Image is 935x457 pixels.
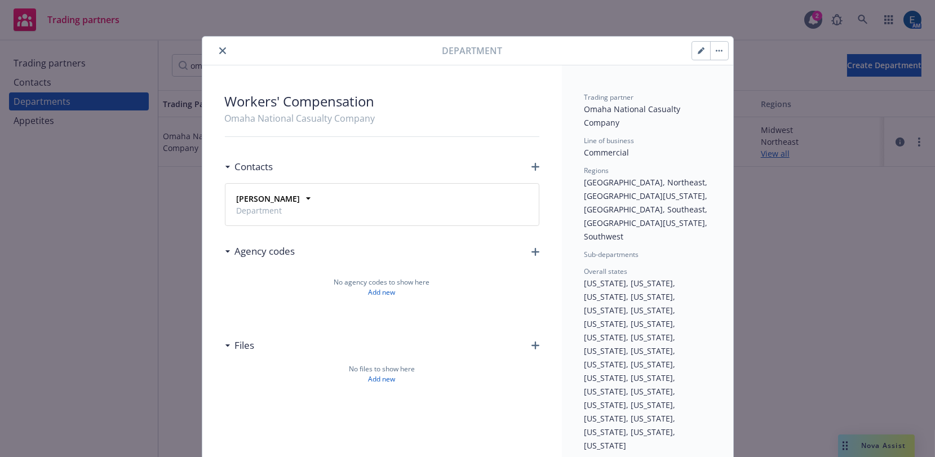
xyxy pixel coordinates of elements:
[225,112,539,125] div: Omaha National Casualty Company
[237,205,300,216] span: Department
[225,338,255,353] div: Files
[235,159,273,174] h3: Contacts
[584,136,635,145] span: Line of business
[225,92,539,110] div: Workers' Compensation
[584,267,628,276] span: Overall states
[369,287,396,298] a: Add new
[584,92,634,102] span: Trading partner
[237,193,300,204] strong: [PERSON_NAME]
[216,44,229,57] button: close
[584,250,639,259] span: Sub-departments
[584,166,609,175] span: Regions
[235,338,255,353] h3: Files
[235,244,295,259] h3: Agency codes
[584,278,678,451] span: [US_STATE], [US_STATE], [US_STATE], [US_STATE], [US_STATE], [US_STATE], [US_STATE], [US_STATE], [...
[225,244,295,259] div: Agency codes
[349,364,415,374] span: No files to show here
[584,147,630,158] span: Commercial
[369,374,396,384] a: Add new
[442,44,502,57] span: Department
[584,177,710,242] span: [GEOGRAPHIC_DATA], Northeast, [GEOGRAPHIC_DATA][US_STATE], [GEOGRAPHIC_DATA], Southeast, [GEOGRAP...
[334,277,430,287] span: No agency codes to show here
[584,104,683,128] span: Omaha National Casualty Company
[225,159,273,174] div: Contacts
